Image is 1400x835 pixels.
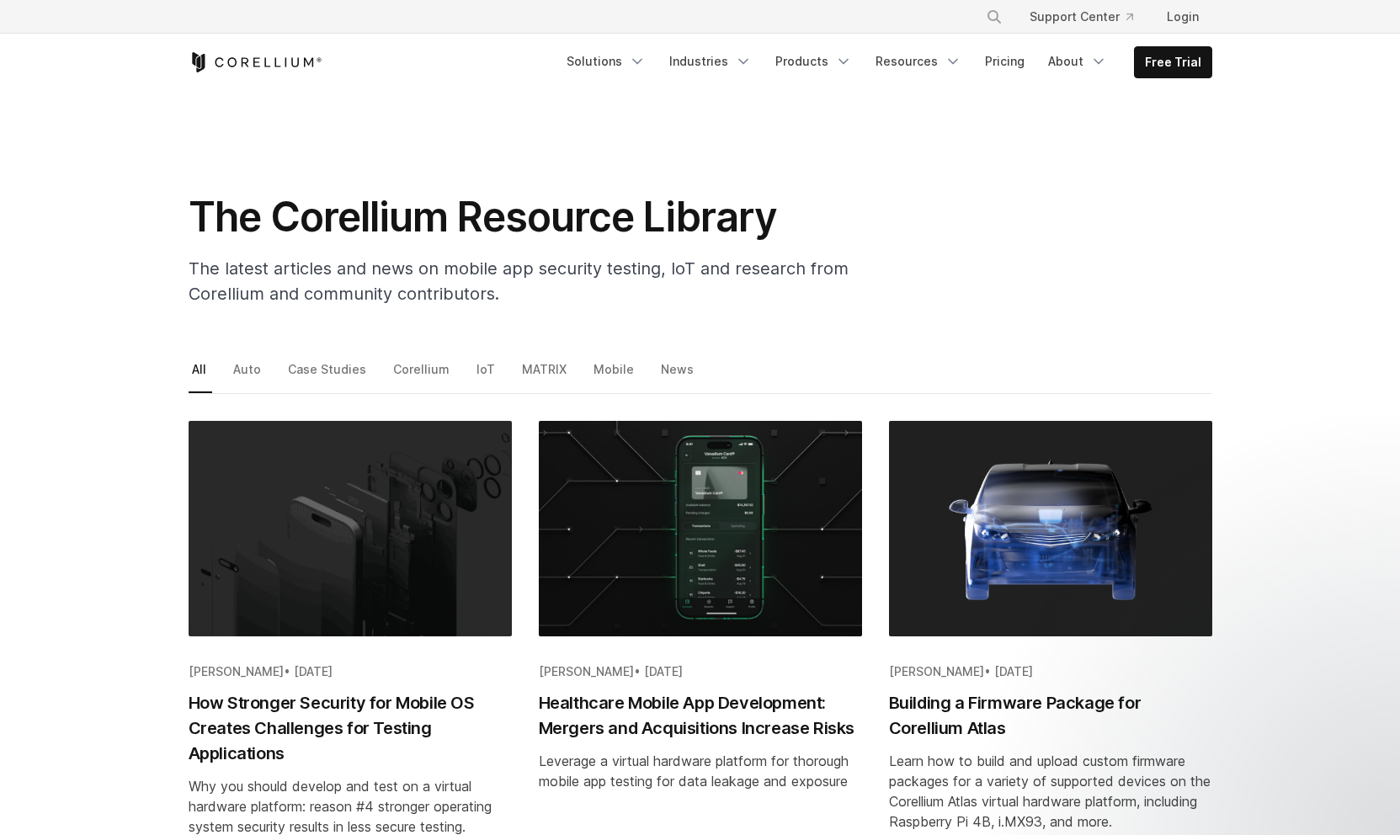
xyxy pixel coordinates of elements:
[1153,2,1212,32] a: Login
[539,421,862,636] img: Healthcare Mobile App Development: Mergers and Acquisitions Increase Risks
[556,46,1212,78] div: Navigation Menu
[189,663,512,680] div: •
[765,46,862,77] a: Products
[189,421,512,636] img: How Stronger Security for Mobile OS Creates Challenges for Testing Applications
[1016,2,1147,32] a: Support Center
[539,664,634,678] span: [PERSON_NAME]
[889,690,1212,741] h2: Building a Firmware Package for Corellium Atlas
[556,46,656,77] a: Solutions
[294,664,333,678] span: [DATE]
[189,664,284,678] span: [PERSON_NAME]
[659,46,762,77] a: Industries
[644,664,683,678] span: [DATE]
[889,664,984,678] span: [PERSON_NAME]
[1135,47,1211,77] a: Free Trial
[189,192,862,242] h1: The Corellium Resource Library
[189,690,512,766] h2: How Stronger Security for Mobile OS Creates Challenges for Testing Applications
[230,358,267,393] a: Auto
[539,663,862,680] div: •
[390,358,455,393] a: Corellium
[1038,46,1117,77] a: About
[189,358,212,393] a: All
[994,664,1033,678] span: [DATE]
[539,751,862,791] div: Leverage a virtual hardware platform for thorough mobile app testing for data leakage and exposure
[979,2,1009,32] button: Search
[519,358,572,393] a: MATRIX
[966,2,1212,32] div: Navigation Menu
[657,358,700,393] a: News
[975,46,1035,77] a: Pricing
[189,52,322,72] a: Corellium Home
[889,421,1212,636] img: Building a Firmware Package for Corellium Atlas
[889,751,1212,832] div: Learn how to build and upload custom firmware packages for a variety of supported devices on the ...
[539,690,862,741] h2: Healthcare Mobile App Development: Mergers and Acquisitions Increase Risks
[473,358,501,393] a: IoT
[889,663,1212,680] div: •
[189,258,849,304] span: The latest articles and news on mobile app security testing, IoT and research from Corellium and ...
[285,358,372,393] a: Case Studies
[590,358,640,393] a: Mobile
[865,46,971,77] a: Resources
